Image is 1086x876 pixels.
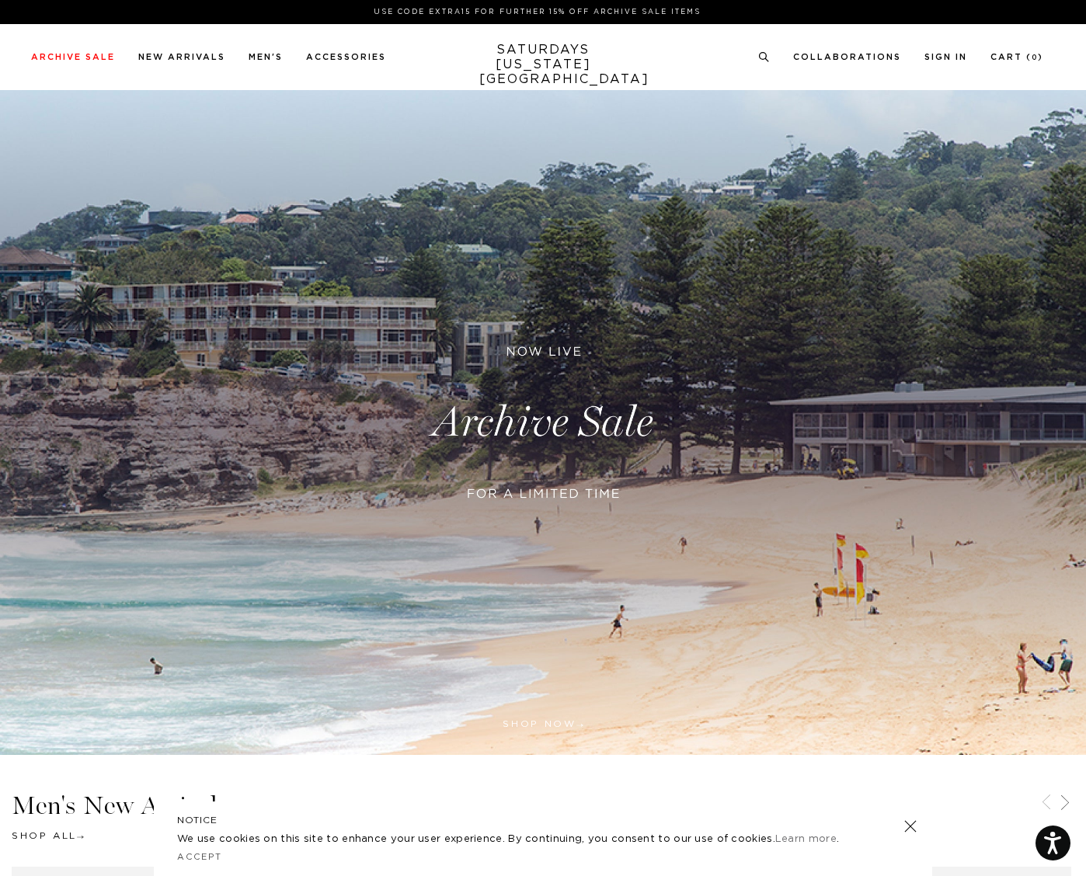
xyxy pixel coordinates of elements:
a: Sign In [924,53,967,61]
a: Shop All [12,831,84,840]
h3: Men's New Arrivals [12,793,1074,819]
a: New Arrivals [138,53,225,61]
a: Collaborations [793,53,901,61]
small: 0 [1032,54,1038,61]
a: Cart (0) [990,53,1043,61]
a: Archive Sale [31,53,115,61]
a: Accept [177,853,222,861]
p: We use cookies on this site to enhance your user experience. By continuing, you consent to our us... [177,832,854,847]
a: Men's [249,53,283,61]
p: Use Code EXTRA15 for Further 15% Off Archive Sale Items [37,6,1037,18]
h5: NOTICE [177,813,909,827]
a: Learn more [775,834,837,844]
a: SATURDAYS[US_STATE][GEOGRAPHIC_DATA] [479,43,607,87]
a: Accessories [306,53,386,61]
